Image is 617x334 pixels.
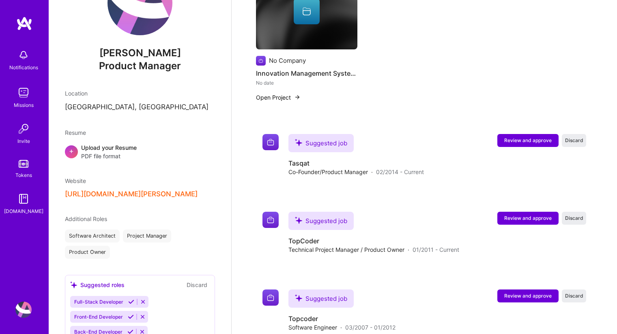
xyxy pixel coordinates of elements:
button: Discard [184,280,210,289]
div: No Company [269,56,306,65]
span: Review and approve [504,137,552,144]
span: [PERSON_NAME] [65,47,215,59]
div: Notifications [9,63,38,72]
span: Resume [65,129,86,136]
span: Additional Roles [65,215,107,222]
div: Suggested job [288,289,354,308]
i: icon SuggestedTeams [70,281,77,288]
div: Invite [17,137,30,145]
span: · [408,245,409,254]
button: Open Project [256,93,301,102]
div: Missions [14,101,34,109]
span: · [371,168,373,176]
img: tokens [19,160,28,168]
p: [GEOGRAPHIC_DATA], [GEOGRAPHIC_DATA] [65,102,215,112]
i: icon SuggestedTeams [295,294,302,302]
i: Accept [128,299,134,305]
span: · [340,323,342,332]
img: Company logo [256,56,266,66]
div: Product Owner [65,246,110,259]
div: Suggested job [288,134,354,152]
i: Reject [140,299,146,305]
span: Discard [565,292,583,299]
img: logo [16,16,32,31]
span: 03/2007 - 01/2012 [345,323,396,332]
span: Full-Stack Developer [74,299,123,305]
img: Company logo [262,134,279,150]
div: Tokens [15,171,32,179]
span: Discard [565,137,583,144]
div: Suggested job [288,212,354,230]
span: 02/2014 - Current [376,168,424,176]
span: PDF file format [81,152,137,160]
img: Company logo [262,289,279,306]
div: Software Architect [65,230,120,243]
span: Product Manager [99,60,181,72]
img: bell [15,47,32,63]
h4: Innovation Management System Software [256,68,357,79]
h4: Topcoder [288,314,396,323]
span: Website [65,177,86,184]
img: teamwork [15,85,32,101]
img: Company logo [262,212,279,228]
span: 01/2011 - Current [413,245,459,254]
div: Suggested roles [70,281,125,289]
div: No date [256,79,357,87]
img: User Avatar [15,302,32,318]
i: icon SuggestedTeams [295,217,302,224]
span: + [69,147,74,155]
span: Discard [565,215,583,221]
i: Reject [140,314,146,320]
div: [DOMAIN_NAME] [4,207,43,215]
span: Co-Founder/Product Manager [288,168,368,176]
img: guide book [15,191,32,207]
img: arrow-right [294,94,301,100]
span: Review and approve [504,292,552,299]
button: [URL][DOMAIN_NAME][PERSON_NAME] [65,190,198,198]
span: Technical Project Manager / Product Owner [288,245,404,254]
img: Invite [15,121,32,137]
i: Accept [128,314,134,320]
i: icon SuggestedTeams [295,139,302,146]
span: Review and approve [504,215,552,221]
div: Upload your Resume [81,143,137,160]
span: Front-End Developer [74,314,123,320]
h4: Tasqat [288,159,424,168]
span: Software Engineer [288,323,337,332]
div: Location [65,89,215,98]
h4: TopCoder [288,236,459,245]
div: Project Manager [123,230,171,243]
